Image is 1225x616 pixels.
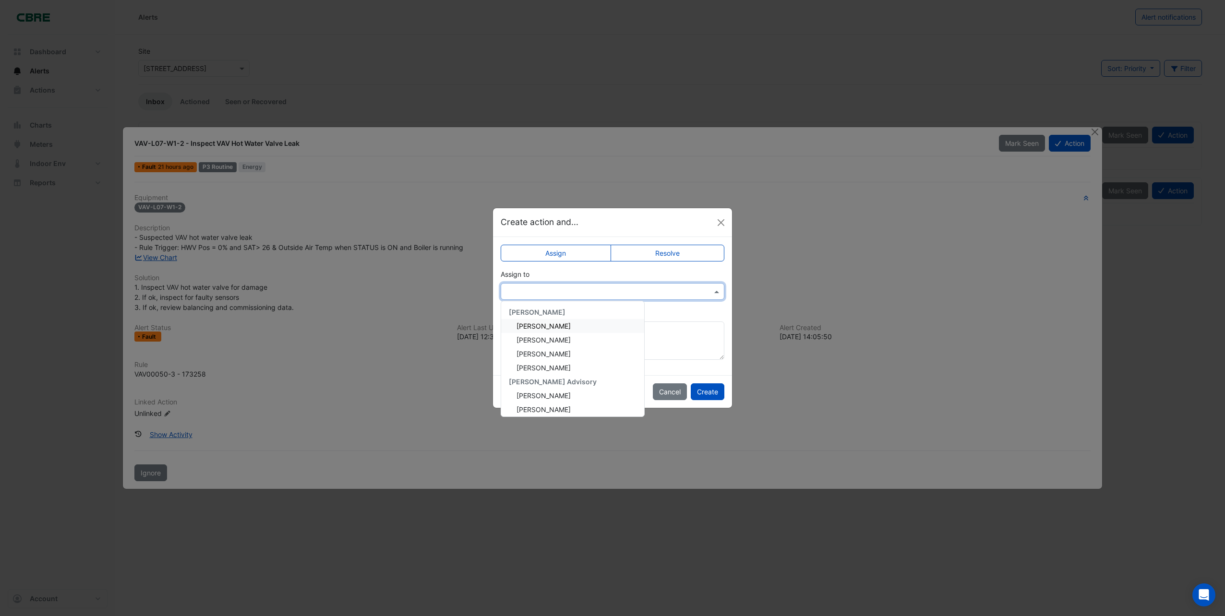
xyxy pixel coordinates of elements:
[509,308,565,316] span: [PERSON_NAME]
[516,364,571,372] span: [PERSON_NAME]
[516,350,571,358] span: [PERSON_NAME]
[1192,583,1215,606] div: Open Intercom Messenger
[516,391,571,400] span: [PERSON_NAME]
[501,245,611,261] label: Assign
[501,216,578,228] h5: Create action and...
[516,322,571,330] span: [PERSON_NAME]
[501,301,644,416] div: Options List
[516,405,571,414] span: [PERSON_NAME]
[714,215,728,230] button: Close
[653,383,687,400] button: Cancel
[516,336,571,344] span: [PERSON_NAME]
[501,269,529,279] label: Assign to
[509,378,597,386] span: [PERSON_NAME] Advisory
[691,383,724,400] button: Create
[611,245,725,261] label: Resolve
